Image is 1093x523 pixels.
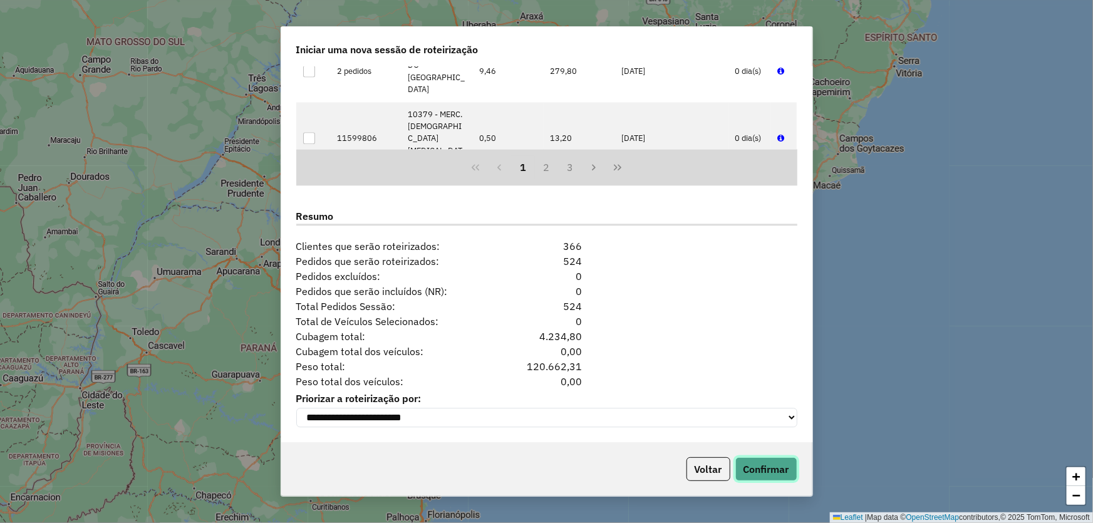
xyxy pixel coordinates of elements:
[504,374,589,389] div: 0,00
[1072,487,1080,503] span: −
[289,254,504,269] span: Pedidos que serão roteirizados:
[289,374,504,389] span: Peso total dos veículos:
[289,284,504,299] span: Pedidos que serão incluídos (NR):
[289,239,504,254] span: Clientes que serão roteirizados:
[606,155,629,179] button: Last Page
[558,155,582,179] button: 3
[289,359,504,374] span: Peso total:
[296,42,479,57] span: Iniciar uma nova sessão de roteirização
[472,41,544,102] td: 9,46
[535,155,559,179] button: 2
[504,299,589,314] div: 524
[289,329,504,344] span: Cubagem total:
[504,314,589,329] div: 0
[614,102,728,175] td: [DATE]
[511,155,535,179] button: 1
[614,41,728,102] td: [DATE]
[289,314,504,329] span: Total de Veículos Selecionados:
[504,284,589,299] div: 0
[401,41,473,102] td: 10198 - MERC. DO [GEOGRAPHIC_DATA]
[544,41,615,102] td: 279,80
[504,269,589,284] div: 0
[504,239,589,254] div: 366
[296,209,797,225] label: Resumo
[830,512,1093,523] div: Map data © contributors,© 2025 TomTom, Microsoft
[582,155,606,179] button: Next Page
[504,254,589,269] div: 524
[728,41,771,102] td: 0 dia(s)
[504,344,589,359] div: 0,00
[544,102,615,175] td: 13,20
[833,513,863,522] a: Leaflet
[296,391,797,406] label: Priorizar a roteirização por:
[728,102,771,175] td: 0 dia(s)
[906,513,960,522] a: OpenStreetMap
[686,457,730,481] button: Voltar
[1072,469,1080,484] span: +
[330,102,401,175] td: 11599806
[330,41,401,102] td: 2 pedidos
[504,359,589,374] div: 120.662,31
[735,457,797,481] button: Confirmar
[289,344,504,359] span: Cubagem total dos veículos:
[1067,467,1085,486] a: Zoom in
[472,102,544,175] td: 0,50
[504,329,589,344] div: 4.234,80
[865,513,867,522] span: |
[289,269,504,284] span: Pedidos excluídos:
[401,102,473,175] td: 10379 - MERC. [DEMOGRAPHIC_DATA] [MEDICAL_DATA]
[289,299,504,314] span: Total Pedidos Sessão:
[1067,486,1085,505] a: Zoom out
